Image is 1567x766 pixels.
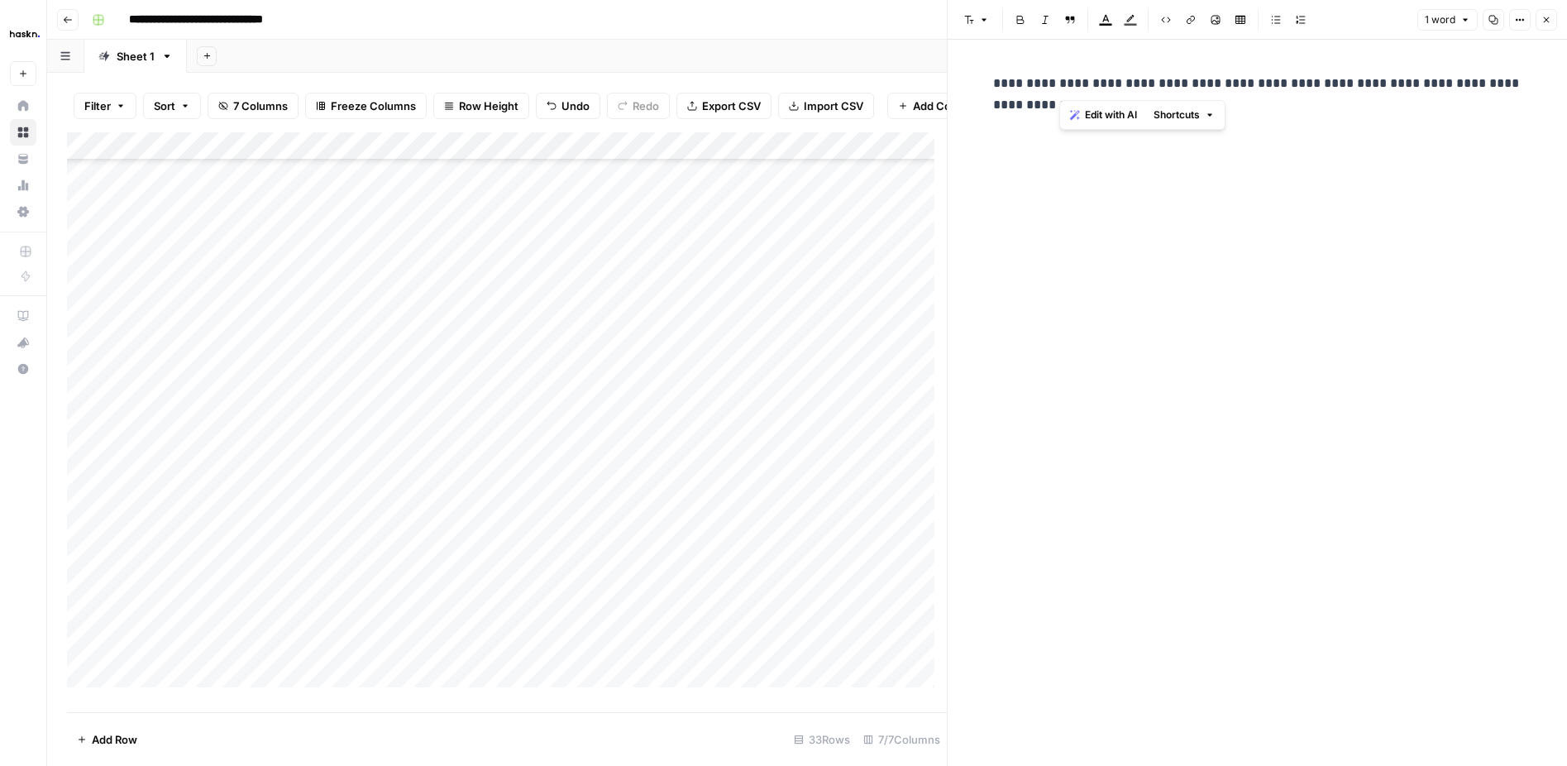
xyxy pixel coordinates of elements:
img: Haskn Logo [10,19,40,49]
span: Add Column [913,98,977,114]
span: Shortcuts [1154,108,1200,122]
span: Sort [154,98,175,114]
span: 1 word [1425,12,1455,27]
span: Redo [633,98,659,114]
button: Freeze Columns [305,93,427,119]
button: Shortcuts [1147,104,1221,126]
a: Browse [10,119,36,146]
span: Edit with AI [1085,108,1137,122]
button: Add Row [67,726,147,753]
span: Filter [84,98,111,114]
a: AirOps Academy [10,303,36,329]
span: Freeze Columns [331,98,416,114]
span: Add Row [92,731,137,748]
a: Settings [10,199,36,225]
span: 7 Columns [233,98,288,114]
button: Add Column [887,93,987,119]
button: Workspace: Haskn [10,13,36,55]
a: Usage [10,172,36,199]
button: Help + Support [10,356,36,382]
button: What's new? [10,329,36,356]
button: Filter [74,93,136,119]
a: Home [10,93,36,119]
button: 1 word [1417,9,1478,31]
button: Sort [143,93,201,119]
a: Your Data [10,146,36,172]
button: Redo [607,93,670,119]
span: Import CSV [804,98,863,114]
span: Undo [561,98,590,114]
button: Import CSV [778,93,874,119]
div: 7/7 Columns [857,726,947,753]
div: 33 Rows [787,726,857,753]
button: Export CSV [676,93,772,119]
button: Edit with AI [1063,104,1144,126]
span: Export CSV [702,98,761,114]
button: Row Height [433,93,529,119]
span: Row Height [459,98,518,114]
div: Sheet 1 [117,48,155,65]
button: 7 Columns [208,93,299,119]
button: Undo [536,93,600,119]
a: Sheet 1 [84,40,187,73]
div: What's new? [11,330,36,355]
